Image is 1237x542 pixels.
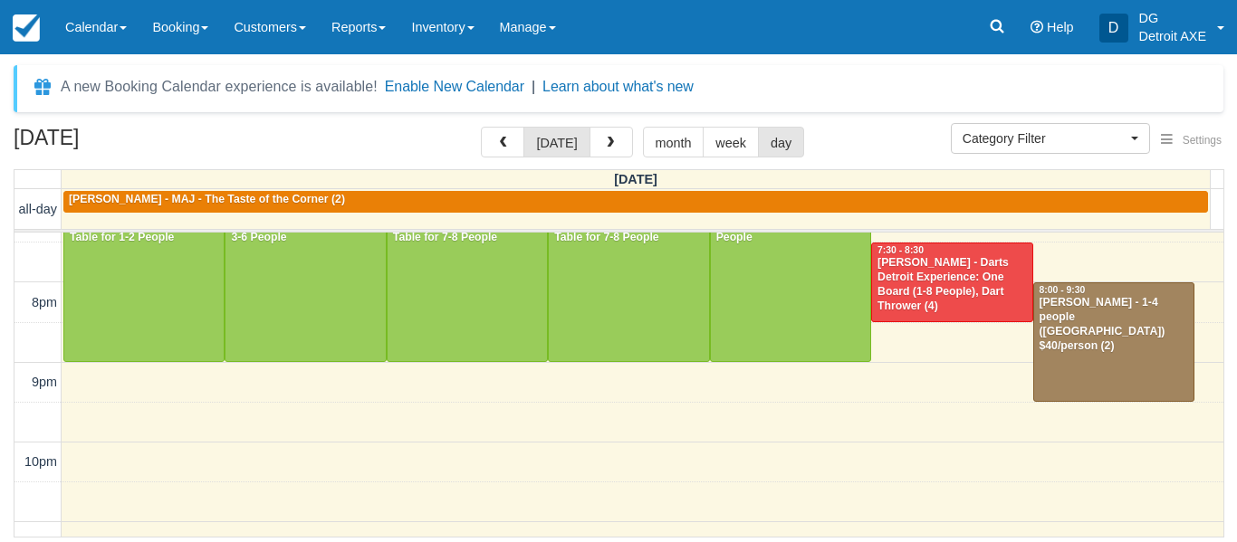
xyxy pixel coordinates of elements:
[14,127,243,160] h2: [DATE]
[877,245,924,255] span: 7:30 - 8:30
[387,202,548,362] a: [PERSON_NAME] - Gaming Table for 7-8 People
[32,295,57,309] span: 8pm
[1183,134,1222,147] span: Settings
[61,76,378,98] div: A new Booking Calendar experience is available!
[1139,27,1206,45] p: Detroit AXE
[963,129,1127,147] span: Category Filter
[1031,21,1043,33] i: Help
[532,79,535,94] span: |
[69,193,345,205] span: [PERSON_NAME] - MAJ - The Taste of the Corner (2)
[951,123,1150,154] button: Category Filter
[24,454,57,469] span: 10pm
[542,79,694,94] a: Learn about what's new
[1033,282,1194,403] a: 8:00 - 9:30[PERSON_NAME] - 1-4 people ([GEOGRAPHIC_DATA]) $40/person (2)
[614,172,657,186] span: [DATE]
[63,202,225,362] a: [PERSON_NAME] - Gaming Table for 1-2 People
[548,202,709,362] a: [PERSON_NAME] - Gaming Table for 7-8 People
[63,191,1208,213] a: [PERSON_NAME] - MAJ - The Taste of the Corner (2)
[1099,14,1128,43] div: D
[1150,128,1232,154] button: Settings
[523,127,590,157] button: [DATE]
[32,375,57,389] span: 9pm
[877,256,1027,314] div: [PERSON_NAME] - Darts Detroit Experience: One Board (1-8 People), Dart Thrower (4)
[1040,285,1086,295] span: 8:00 - 9:30
[871,242,1032,322] a: 7:30 - 8:30[PERSON_NAME] - Darts Detroit Experience: One Board (1-8 People), Dart Thrower (4)
[1039,296,1189,354] div: [PERSON_NAME] - 1-4 people ([GEOGRAPHIC_DATA]) $40/person (2)
[710,202,871,362] a: Lily - Gaming Table for 1-2 People
[758,127,804,157] button: day
[703,127,759,157] button: week
[385,78,524,96] button: Enable New Calendar
[1139,9,1206,27] p: DG
[643,127,705,157] button: month
[1047,20,1074,34] span: Help
[225,202,386,362] a: [PERSON_NAME] Table for 3-6 People
[13,14,40,42] img: checkfront-main-nav-mini-logo.png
